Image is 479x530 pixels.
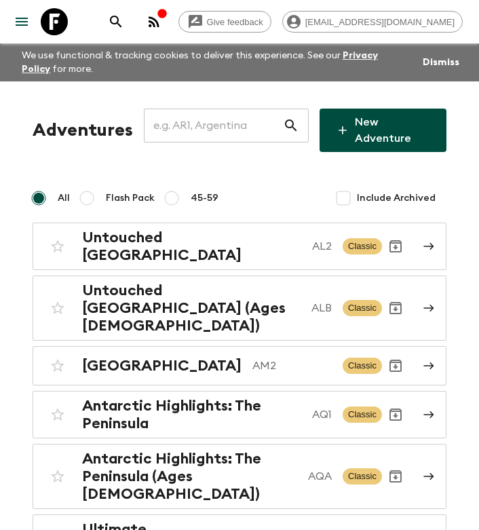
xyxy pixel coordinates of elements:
[8,8,35,35] button: menu
[33,223,446,270] a: Untouched [GEOGRAPHIC_DATA]AL2ClassicArchive
[282,11,463,33] div: [EMAIL_ADDRESS][DOMAIN_NAME]
[33,117,133,144] h1: Adventures
[382,352,409,379] button: Archive
[382,295,409,322] button: Archive
[320,109,446,152] a: New Adventure
[102,8,130,35] button: search adventures
[298,17,462,27] span: [EMAIL_ADDRESS][DOMAIN_NAME]
[16,43,419,81] p: We use functional & tracking cookies to deliver this experience. See our for more.
[252,358,332,374] p: AM2
[308,468,332,485] p: AQA
[343,358,382,374] span: Classic
[343,300,382,316] span: Classic
[82,357,242,375] h2: [GEOGRAPHIC_DATA]
[199,17,271,27] span: Give feedback
[33,391,446,438] a: Antarctic Highlights: The PeninsulaAQ1ClassicArchive
[311,300,332,316] p: ALB
[178,11,271,33] a: Give feedback
[82,397,301,432] h2: Antarctic Highlights: The Peninsula
[82,450,297,503] h2: Antarctic Highlights: The Peninsula (Ages [DEMOGRAPHIC_DATA])
[382,401,409,428] button: Archive
[312,238,332,254] p: AL2
[82,229,301,264] h2: Untouched [GEOGRAPHIC_DATA]
[382,233,409,260] button: Archive
[312,406,332,423] p: AQ1
[419,53,463,72] button: Dismiss
[106,191,155,205] span: Flash Pack
[33,346,446,385] a: [GEOGRAPHIC_DATA]AM2ClassicArchive
[357,191,436,205] span: Include Archived
[382,463,409,490] button: Archive
[343,406,382,423] span: Classic
[191,191,218,205] span: 45-59
[82,282,301,335] h2: Untouched [GEOGRAPHIC_DATA] (Ages [DEMOGRAPHIC_DATA])
[144,107,283,145] input: e.g. AR1, Argentina
[343,468,382,485] span: Classic
[343,238,382,254] span: Classic
[33,276,446,341] a: Untouched [GEOGRAPHIC_DATA] (Ages [DEMOGRAPHIC_DATA])ALBClassicArchive
[58,191,70,205] span: All
[33,444,446,509] a: Antarctic Highlights: The Peninsula (Ages [DEMOGRAPHIC_DATA])AQAClassicArchive
[22,51,378,74] a: Privacy Policy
